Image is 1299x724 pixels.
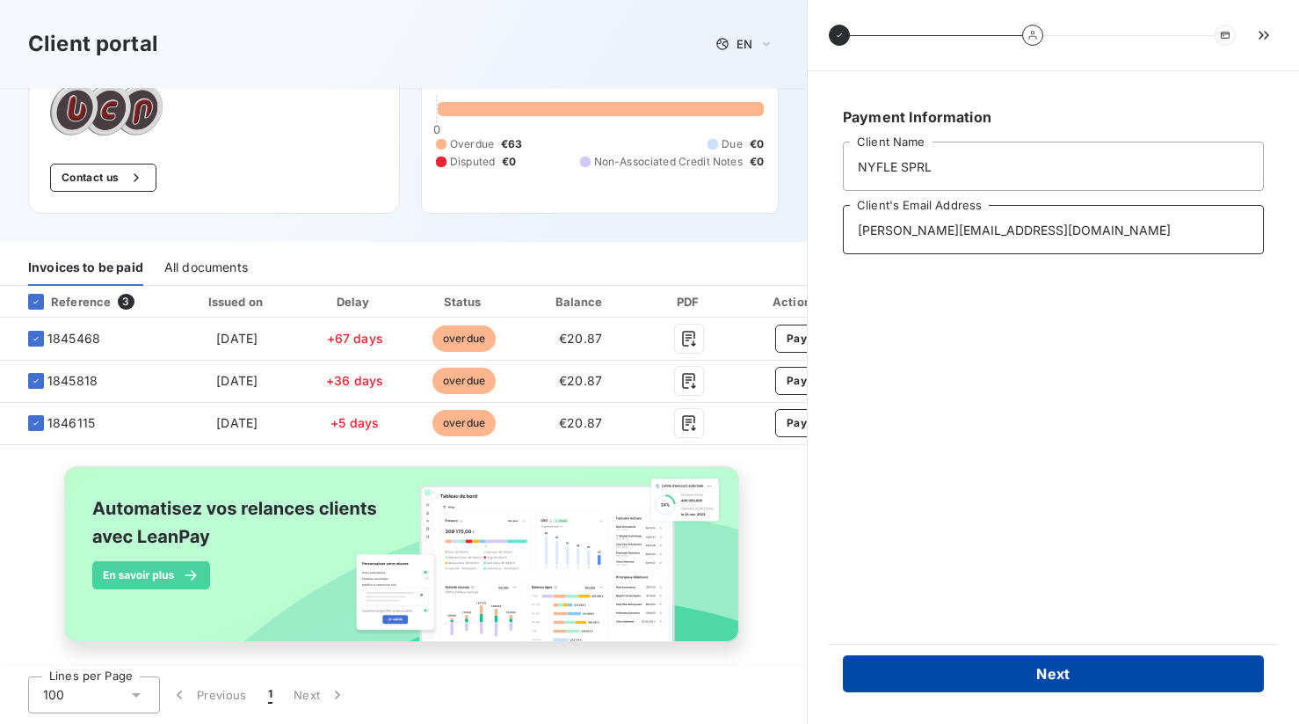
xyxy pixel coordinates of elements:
button: Next [283,676,357,713]
span: Overdue [450,136,494,152]
input: placeholder [843,205,1264,254]
button: Pay [775,409,818,437]
span: overdue [432,368,496,394]
span: 1846115 [47,414,95,432]
span: 1845818 [47,372,98,390]
div: Invoices to be paid [28,249,143,286]
button: 1 [258,676,283,713]
button: Previous [160,676,258,713]
span: €20.87 [559,373,602,388]
span: 100 [43,686,64,704]
div: Actions [741,293,853,311]
span: €0 [750,136,764,152]
button: Next [843,655,1264,692]
span: +67 days [327,331,383,346]
span: 0 [433,122,440,136]
button: Pay [775,367,818,395]
button: Contact us [50,164,156,192]
span: overdue [432,410,496,436]
input: placeholder [843,142,1264,191]
span: 3 [118,294,134,310]
div: Balance [524,293,638,311]
h3: Client portal [28,28,158,60]
span: 1 [268,686,272,704]
span: [DATE] [216,331,258,346]
span: €0 [750,154,764,170]
div: Delay [305,293,405,311]
span: +36 days [326,373,383,388]
span: €20.87 [559,415,602,430]
img: banner [48,456,758,672]
span: +5 days [330,415,379,430]
span: Disputed [450,154,495,170]
span: [DATE] [216,415,258,430]
span: €20.87 [559,331,602,346]
span: EN [737,37,752,51]
span: Due [722,136,742,152]
div: Status [412,293,517,311]
span: [DATE] [216,373,258,388]
span: €63 [501,136,522,152]
button: Pay [775,325,818,353]
span: overdue [432,325,496,352]
h6: Payment Information [843,106,1264,128]
div: Reference [14,294,111,310]
div: All documents [164,249,248,286]
span: 1845468 [47,330,100,347]
div: Issued on [177,293,298,311]
img: Company logo [50,84,163,135]
div: PDF [645,293,734,311]
span: €0 [502,154,516,170]
span: Non-Associated Credit Notes [594,154,743,170]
